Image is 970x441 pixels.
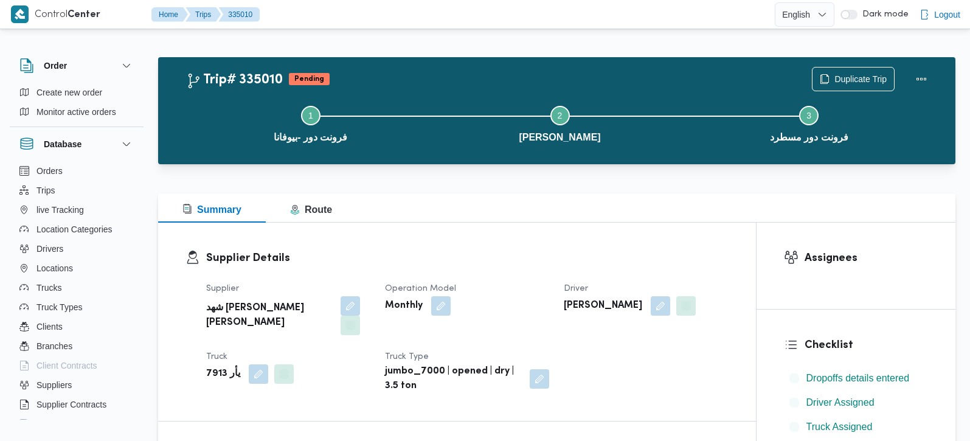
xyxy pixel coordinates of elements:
[15,297,139,317] button: Truck Types
[294,75,324,83] b: Pending
[15,181,139,200] button: Trips
[806,397,875,408] span: Driver Assigned
[185,7,221,22] button: Trips
[909,67,934,91] button: Actions
[806,422,873,432] span: Truck Assigned
[15,278,139,297] button: Trucks
[36,241,63,256] span: Drivers
[206,285,239,293] span: Supplier
[36,358,97,373] span: Client Contracts
[385,353,429,361] span: Truck Type
[36,164,63,178] span: Orders
[206,353,227,361] span: Truck
[385,285,456,293] span: Operation Model
[15,83,139,102] button: Create new order
[15,414,139,434] button: Devices
[206,250,729,266] h3: Supplier Details
[19,58,134,73] button: Order
[934,7,960,22] span: Logout
[15,259,139,278] button: Locations
[19,137,134,151] button: Database
[44,58,67,73] h3: Order
[15,395,139,414] button: Supplier Contracts
[564,299,642,313] b: [PERSON_NAME]
[15,336,139,356] button: Branches
[36,85,102,100] span: Create new order
[15,317,139,336] button: Clients
[806,373,910,383] span: Dropoffs details entered
[206,367,240,381] b: يأر 7913
[290,204,332,215] span: Route
[36,280,61,295] span: Trucks
[806,371,910,386] span: Dropoffs details entered
[11,5,29,23] img: X8yXhbKr1z7QwAAAABJRU5ErkJggg==
[15,375,139,395] button: Suppliers
[68,10,100,19] b: Center
[558,111,563,120] span: 2
[36,378,72,392] span: Suppliers
[186,91,435,155] button: فرونت دور -بيوفانا
[206,301,332,330] b: شهد [PERSON_NAME] [PERSON_NAME]
[785,417,929,437] button: Truck Assigned
[151,7,188,22] button: Home
[36,183,55,198] span: Trips
[10,83,144,127] div: Order
[44,137,81,151] h3: Database
[36,300,82,314] span: Truck Types
[385,364,521,394] b: jumbo_7000 | opened | dry | 3.5 ton
[15,200,139,220] button: live Tracking
[435,91,685,155] button: [PERSON_NAME]
[805,250,929,266] h3: Assignees
[36,105,116,119] span: Monitor active orders
[519,130,600,145] span: [PERSON_NAME]
[785,369,929,388] button: Dropoffs details entered
[15,239,139,259] button: Drivers
[564,285,588,293] span: Driver
[308,111,313,120] span: 1
[15,161,139,181] button: Orders
[806,395,875,410] span: Driver Assigned
[857,10,909,19] span: Dark mode
[186,72,283,88] h2: Trip# 335010
[805,337,929,353] h3: Checklist
[36,339,72,353] span: Branches
[36,222,113,237] span: Location Categories
[15,356,139,375] button: Client Contracts
[684,91,934,155] button: فرونت دور مسطرد
[785,393,929,412] button: Driver Assigned
[218,7,260,22] button: 335010
[36,397,106,412] span: Supplier Contracts
[385,299,423,313] b: Monthly
[36,417,67,431] span: Devices
[289,73,330,85] span: Pending
[770,130,848,145] span: فرونت دور مسطرد
[15,220,139,239] button: Location Categories
[806,420,873,434] span: Truck Assigned
[182,204,241,215] span: Summary
[812,67,895,91] button: Duplicate Trip
[36,261,73,276] span: Locations
[10,161,144,425] div: Database
[806,111,811,120] span: 3
[15,102,139,122] button: Monitor active orders
[36,319,63,334] span: Clients
[915,2,965,27] button: Logout
[834,72,887,86] span: Duplicate Trip
[36,203,84,217] span: live Tracking
[274,130,347,145] span: فرونت دور -بيوفانا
